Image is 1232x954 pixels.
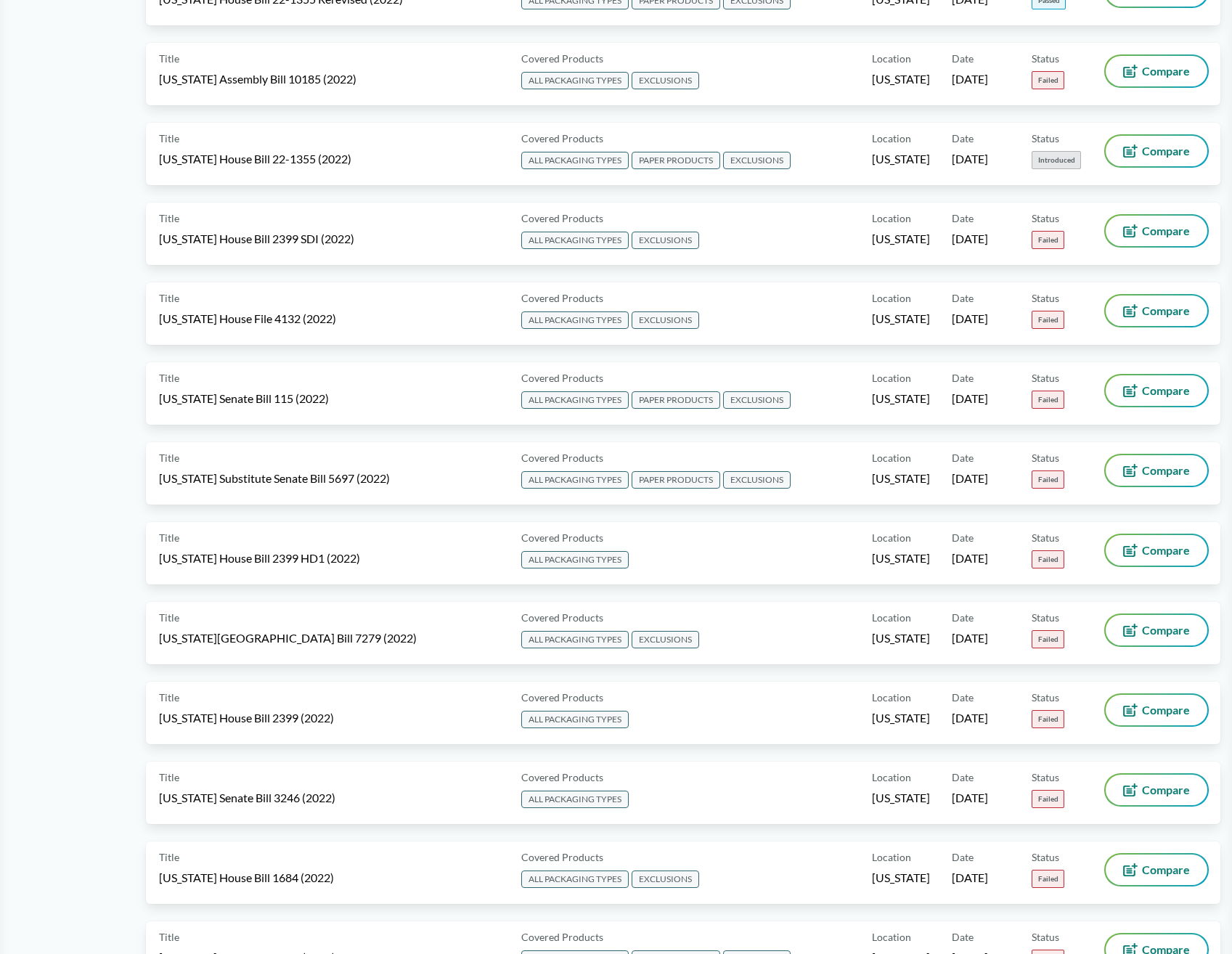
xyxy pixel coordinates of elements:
span: Failed [1032,710,1064,728]
span: ALL PACKAGING TYPES [521,791,629,808]
span: [DATE] [952,470,988,486]
button: Compare [1106,295,1207,326]
span: Status [1032,530,1059,545]
span: Compare [1142,145,1190,157]
span: Covered Products [521,450,603,465]
span: Covered Products [521,610,603,625]
button: Compare [1106,855,1207,885]
span: EXCLUSIONS [632,232,699,249]
span: Status [1032,370,1059,386]
span: [DATE] [952,391,988,407]
span: ALL PACKAGING TYPES [521,711,629,728]
span: PAPER PRODUCTS [632,471,720,489]
span: [US_STATE] Senate Bill 115 (2022) [159,391,329,407]
span: [US_STATE] House Bill 22-1355 (2022) [159,151,351,167]
span: [US_STATE] Senate Bill 3246 (2022) [159,790,335,806]
span: ALL PACKAGING TYPES [521,311,629,329]
span: Status [1032,450,1059,465]
span: Location [872,211,911,226]
button: Compare [1106,535,1207,566]
span: Failed [1032,790,1064,808]
span: EXCLUSIONS [723,152,791,169]
span: Covered Products [521,770,603,785]
span: EXCLUSIONS [723,471,791,489]
span: [US_STATE] [872,790,930,806]
span: Title [159,370,179,386]
span: Location [872,610,911,625]
span: [US_STATE] House Bill 1684 (2022) [159,870,334,886]
button: Compare [1106,216,1207,246]
button: Compare [1106,136,1207,166]
span: Failed [1032,231,1064,249]
span: Covered Products [521,370,603,386]
span: [DATE] [952,870,988,886]
span: Location [872,51,911,66]
span: Failed [1032,630,1064,648]
span: EXCLUSIONS [723,391,791,409]
span: Covered Products [521,929,603,945]
span: [US_STATE] [872,311,930,327]
span: Status [1032,610,1059,625]
span: Title [159,131,179,146]
span: ALL PACKAGING TYPES [521,232,629,249]
span: EXCLUSIONS [632,871,699,888]
span: [DATE] [952,71,988,87]
span: Title [159,211,179,226]
span: Status [1032,929,1059,945]
span: Title [159,849,179,865]
button: Compare [1106,455,1207,486]
span: Date [952,530,974,545]
span: Compare [1142,465,1190,476]
button: Compare [1106,56,1207,86]
span: Location [872,849,911,865]
span: Compare [1142,864,1190,876]
span: Date [952,929,974,945]
span: Compare [1142,624,1190,636]
span: Failed [1032,311,1064,329]
span: Status [1032,211,1059,226]
span: [US_STATE] House Bill 2399 SDI (2022) [159,231,354,247]
span: [DATE] [952,790,988,806]
span: Date [952,370,974,386]
span: Location [872,450,911,465]
span: Covered Products [521,849,603,865]
span: Title [159,929,179,945]
span: Location [872,530,911,545]
span: [US_STATE] [872,630,930,646]
span: Date [952,849,974,865]
span: Date [952,450,974,465]
span: Location [872,770,911,785]
span: Title [159,51,179,66]
span: Failed [1032,550,1064,568]
span: Compare [1142,545,1190,556]
span: Location [872,690,911,705]
span: [DATE] [952,710,988,726]
span: ALL PACKAGING TYPES [521,631,629,648]
span: Status [1032,770,1059,785]
span: Title [159,770,179,785]
span: Title [159,690,179,705]
span: Failed [1032,870,1064,888]
span: Covered Products [521,530,603,545]
span: [DATE] [952,231,988,247]
span: Covered Products [521,690,603,705]
span: PAPER PRODUCTS [632,152,720,169]
span: [US_STATE] [872,550,930,566]
span: Date [952,290,974,306]
span: ALL PACKAGING TYPES [521,551,629,568]
span: Date [952,211,974,226]
span: Covered Products [521,51,603,66]
span: Covered Products [521,290,603,306]
span: EXCLUSIONS [632,72,699,89]
span: Location [872,131,911,146]
span: ALL PACKAGING TYPES [521,871,629,888]
span: ALL PACKAGING TYPES [521,72,629,89]
span: EXCLUSIONS [632,311,699,329]
span: [US_STATE] [872,71,930,87]
span: Failed [1032,391,1064,409]
span: Title [159,290,179,306]
span: ALL PACKAGING TYPES [521,152,629,169]
span: Date [952,690,974,705]
span: Covered Products [521,131,603,146]
span: [US_STATE] [872,231,930,247]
